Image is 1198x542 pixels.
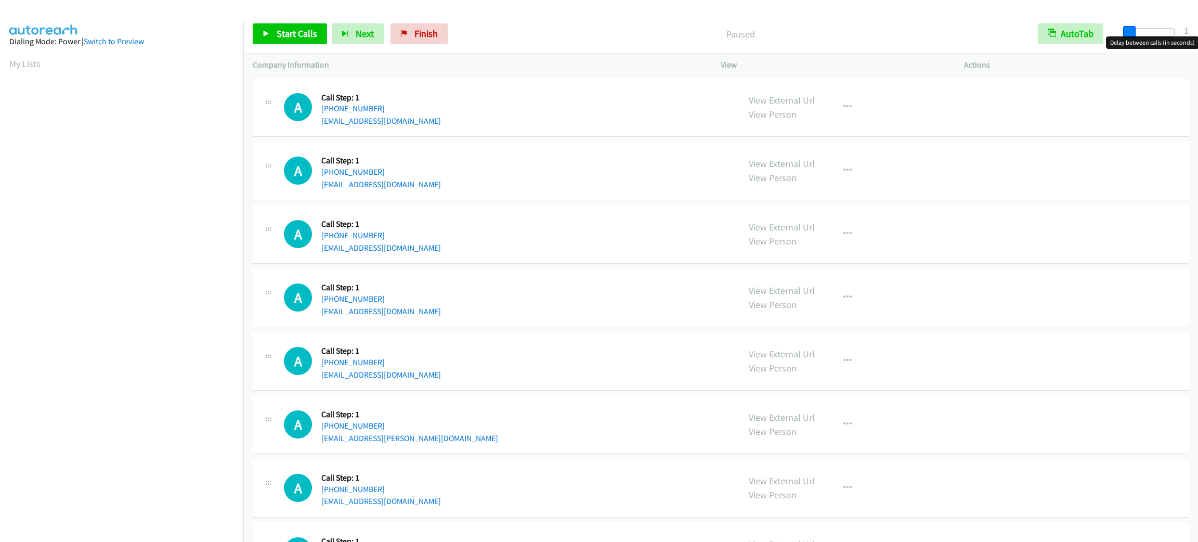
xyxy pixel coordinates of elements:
[749,425,797,437] a: View Person
[321,167,385,177] a: [PHONE_NUMBER]
[284,410,312,438] div: The call is yet to be attempted
[749,172,797,184] a: View Person
[356,28,374,40] span: Next
[749,362,797,374] a: View Person
[284,93,312,121] div: The call is yet to be attempted
[321,421,385,431] a: [PHONE_NUMBER]
[284,93,312,121] h1: A
[462,27,1019,41] p: Paused
[253,23,327,44] a: Start Calls
[321,230,385,240] a: [PHONE_NUMBER]
[277,28,317,40] span: Start Calls
[321,346,441,356] h5: Call Step: 1
[749,221,815,233] a: View External Url
[321,357,385,367] a: [PHONE_NUMBER]
[321,104,385,113] a: [PHONE_NUMBER]
[321,93,441,103] h5: Call Step: 1
[321,156,441,166] h5: Call Step: 1
[321,370,441,380] a: [EMAIL_ADDRESS][DOMAIN_NAME]
[321,473,441,483] h5: Call Step: 1
[749,489,797,501] a: View Person
[321,219,441,229] h5: Call Step: 1
[321,409,498,420] h5: Call Step: 1
[749,158,815,170] a: View External Url
[749,94,815,106] a: View External Url
[321,433,498,443] a: [EMAIL_ADDRESS][PERSON_NAME][DOMAIN_NAME]
[284,474,312,502] div: The call is yet to be attempted
[284,157,312,185] h1: A
[9,58,41,70] a: My Lists
[321,179,441,189] a: [EMAIL_ADDRESS][DOMAIN_NAME]
[284,220,312,248] div: The call is yet to be attempted
[321,484,385,494] a: [PHONE_NUMBER]
[284,283,312,312] h1: A
[84,36,144,46] a: Switch to Preview
[721,59,945,71] p: View
[321,282,441,293] h5: Call Step: 1
[253,59,702,71] p: Company Information
[284,220,312,248] h1: A
[284,347,312,375] h1: A
[284,474,312,502] h1: A
[749,108,797,120] a: View Person
[1038,23,1103,44] button: AutoTab
[321,243,441,253] a: [EMAIL_ADDRESS][DOMAIN_NAME]
[284,157,312,185] div: The call is yet to be attempted
[321,496,441,506] a: [EMAIL_ADDRESS][DOMAIN_NAME]
[749,411,815,423] a: View External Url
[332,23,384,44] button: Next
[414,28,438,40] span: Finish
[749,299,797,311] a: View Person
[9,35,234,48] div: Dialing Mode: Power |
[1184,23,1189,37] div: 1
[321,116,441,126] a: [EMAIL_ADDRESS][DOMAIN_NAME]
[390,23,448,44] a: Finish
[284,410,312,438] h1: A
[964,59,1189,71] p: Actions
[749,235,797,247] a: View Person
[284,283,312,312] div: The call is yet to be attempted
[749,348,815,360] a: View External Url
[749,285,815,296] a: View External Url
[749,475,815,487] a: View External Url
[321,306,441,316] a: [EMAIL_ADDRESS][DOMAIN_NAME]
[284,347,312,375] div: The call is yet to be attempted
[321,294,385,304] a: [PHONE_NUMBER]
